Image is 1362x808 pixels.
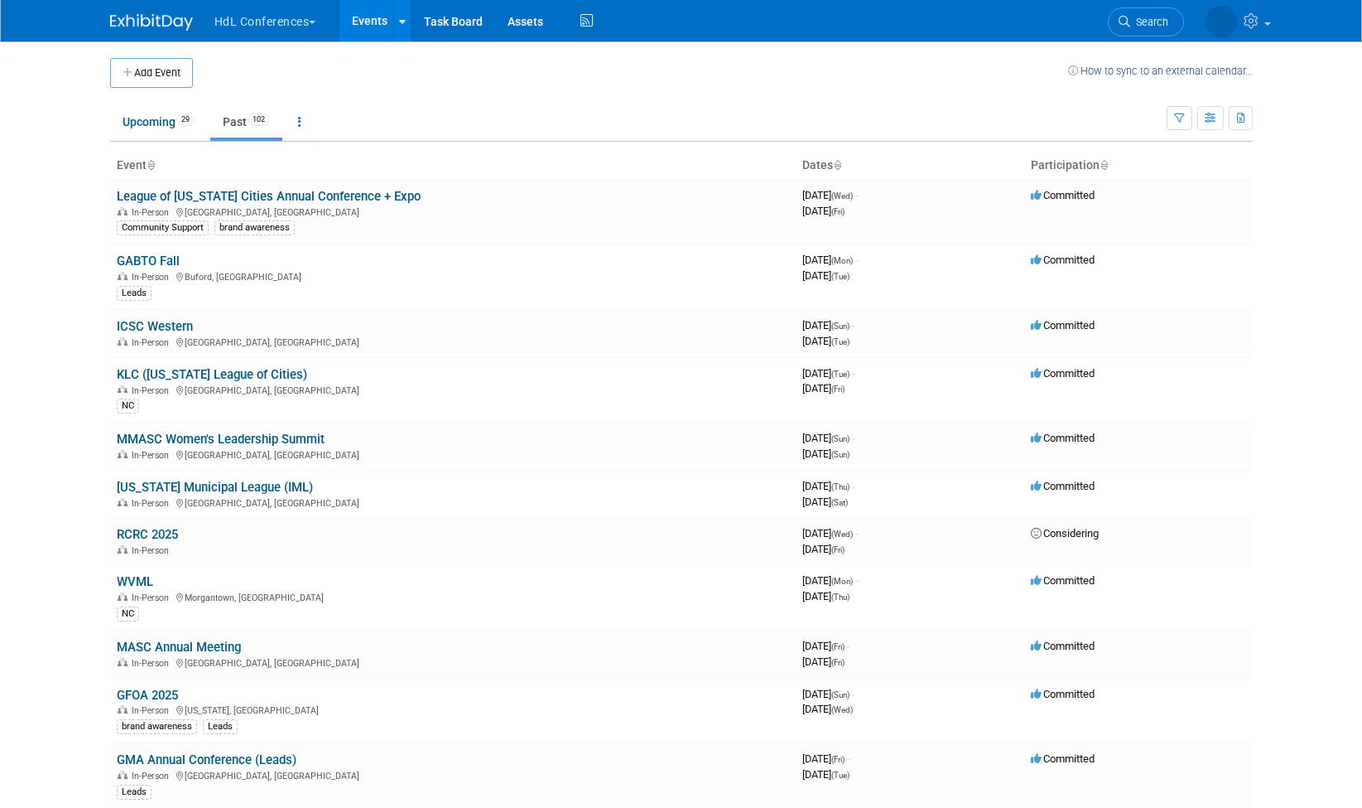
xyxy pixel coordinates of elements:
span: [DATE] [802,768,849,781]
span: [DATE] [802,640,849,652]
span: (Mon) [831,256,853,265]
img: In-Person Event [118,450,128,458]
a: GFOA 2025 [117,688,178,703]
div: Morgantown, [GEOGRAPHIC_DATA] [117,590,789,603]
span: (Fri) [831,642,845,651]
a: MASC Annual Meeting [117,640,241,655]
span: [DATE] [802,319,854,331]
span: (Thu) [831,482,849,491]
span: (Tue) [831,771,849,780]
span: (Tue) [831,272,849,281]
img: In-Person Event [118,705,128,714]
a: [US_STATE] Municipal League (IML) [117,480,313,495]
span: [DATE] [802,527,858,539]
button: Add Event [110,58,193,88]
span: (Tue) [831,370,849,379]
span: [DATE] [802,269,849,282]
span: In-Person [132,545,174,556]
span: Committed [1031,254,1095,266]
div: [GEOGRAPHIC_DATA], [GEOGRAPHIC_DATA] [117,656,789,669]
a: MMASC Women's Leadership Summit [117,432,325,447]
span: In-Person [132,658,174,669]
span: Committed [1031,688,1095,700]
span: In-Person [132,272,174,283]
span: (Fri) [831,658,845,667]
span: Committed [1031,319,1095,331]
span: (Sat) [831,498,848,507]
span: [DATE] [802,189,858,201]
div: Leads [117,286,152,301]
span: [DATE] [802,480,854,492]
div: [GEOGRAPHIC_DATA], [GEOGRAPHIC_DATA] [117,496,789,509]
div: NC [117,607,139,622]
span: [DATE] [802,367,854,380]
span: (Thu) [831,593,849,602]
div: [GEOGRAPHIC_DATA], [GEOGRAPHIC_DATA] [117,383,789,396]
span: Search [1130,16,1168,28]
span: [DATE] [802,688,854,700]
span: (Wed) [831,705,853,714]
span: In-Person [132,450,174,461]
a: Sort by Event Name [147,158,155,172]
div: Leads [203,719,238,734]
div: [US_STATE], [GEOGRAPHIC_DATA] [117,703,789,716]
span: Committed [1031,752,1095,765]
span: - [852,688,854,700]
span: [DATE] [802,574,858,587]
span: [DATE] [802,703,853,715]
span: (Fri) [831,545,845,554]
span: [DATE] [802,432,854,444]
span: [DATE] [802,448,849,460]
span: - [852,319,854,331]
span: [DATE] [802,205,845,217]
span: (Wed) [831,191,853,201]
span: Committed [1031,189,1095,201]
div: [GEOGRAPHIC_DATA], [GEOGRAPHIC_DATA] [117,768,789,781]
span: - [852,480,854,492]
span: Considering [1031,527,1099,539]
div: NC [117,399,139,414]
a: KLC ([US_STATE] League of Cities) [117,367,307,382]
a: WVML [117,574,153,589]
img: In-Person Event [118,593,128,601]
span: - [855,189,858,201]
a: GABTO Fall [117,254,180,269]
span: (Fri) [831,385,845,394]
div: Community Support [117,220,209,235]
span: - [852,432,854,444]
span: (Wed) [831,530,853,539]
span: In-Person [132,207,174,218]
span: In-Person [132,337,174,348]
a: Past102 [210,106,282,138]
span: In-Person [132,498,174,509]
span: Committed [1031,574,1095,587]
a: Sort by Participation Type [1100,158,1108,172]
th: Participation [1024,152,1253,180]
div: [GEOGRAPHIC_DATA], [GEOGRAPHIC_DATA] [117,448,789,461]
th: Dates [796,152,1024,180]
span: (Sun) [831,434,849,443]
span: - [852,367,854,380]
div: [GEOGRAPHIC_DATA], [GEOGRAPHIC_DATA] [117,205,789,218]
span: (Tue) [831,337,849,346]
div: brand awareness [117,719,197,734]
span: Committed [1031,432,1095,444]
img: ExhibitDay [110,14,193,31]
img: In-Person Event [118,771,128,779]
img: In-Person Event [118,498,128,506]
span: (Sun) [831,322,849,331]
span: (Sun) [831,450,849,459]
span: In-Person [132,705,174,716]
span: (Fri) [831,755,845,764]
a: RCRC 2025 [117,527,178,542]
span: In-Person [132,385,174,396]
span: - [855,574,858,587]
span: [DATE] [802,656,845,668]
a: How to sync to an external calendar... [1068,65,1253,77]
img: In-Person Event [118,658,128,666]
span: [DATE] [802,752,849,765]
span: (Mon) [831,577,853,586]
img: In-Person Event [118,337,128,346]
img: Polly Tracy [1206,6,1237,37]
img: In-Person Event [118,272,128,280]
